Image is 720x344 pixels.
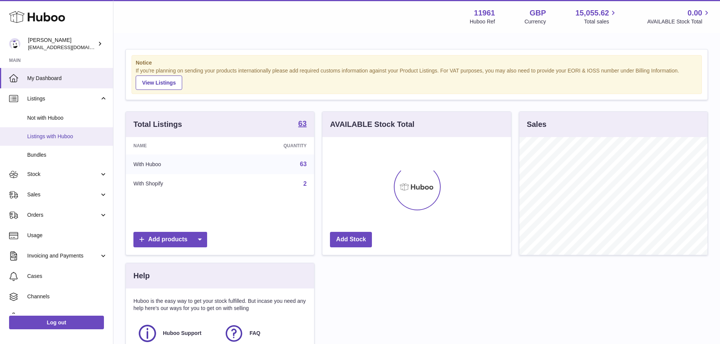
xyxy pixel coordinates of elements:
[303,180,307,187] a: 2
[9,316,104,329] a: Log out
[27,252,99,259] span: Invoicing and Payments
[647,18,711,25] span: AVAILABLE Stock Total
[575,8,618,25] a: 15,055.62 Total sales
[525,18,546,25] div: Currency
[28,44,111,50] span: [EMAIL_ADDRESS][DOMAIN_NAME]
[27,133,107,140] span: Listings with Huboo
[300,161,307,167] a: 63
[298,120,307,127] strong: 63
[126,174,228,194] td: With Shopify
[126,154,228,174] td: With Huboo
[27,95,99,102] span: Listings
[133,119,182,130] h3: Total Listings
[527,119,547,130] h3: Sales
[330,119,414,130] h3: AVAILABLE Stock Total
[27,293,107,300] span: Channels
[575,8,609,18] span: 15,055.62
[27,151,107,159] span: Bundles
[136,67,698,90] div: If you're planning on sending your products internationally please add required customs informati...
[163,330,201,337] span: Huboo Support
[133,232,207,247] a: Add products
[228,137,314,154] th: Quantity
[687,8,702,18] span: 0.00
[530,8,546,18] strong: GBP
[136,59,698,66] strong: Notice
[470,18,495,25] div: Huboo Ref
[133,271,150,281] h3: Help
[298,120,307,129] a: 63
[9,38,20,49] img: internalAdmin-11961@internal.huboo.com
[136,76,182,90] a: View Listings
[27,171,99,178] span: Stock
[133,298,307,312] p: Huboo is the easy way to get your stock fulfilled. But incase you need any help here's our ways f...
[27,273,107,280] span: Cases
[27,232,107,239] span: Usage
[28,37,96,51] div: [PERSON_NAME]
[224,323,303,344] a: FAQ
[474,8,495,18] strong: 11961
[137,323,216,344] a: Huboo Support
[27,114,107,122] span: Not with Huboo
[249,330,260,337] span: FAQ
[330,232,372,247] a: Add Stock
[647,8,711,25] a: 0.00 AVAILABLE Stock Total
[584,18,618,25] span: Total sales
[27,211,99,219] span: Orders
[27,191,99,198] span: Sales
[27,75,107,82] span: My Dashboard
[126,137,228,154] th: Name
[27,313,107,321] span: Settings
